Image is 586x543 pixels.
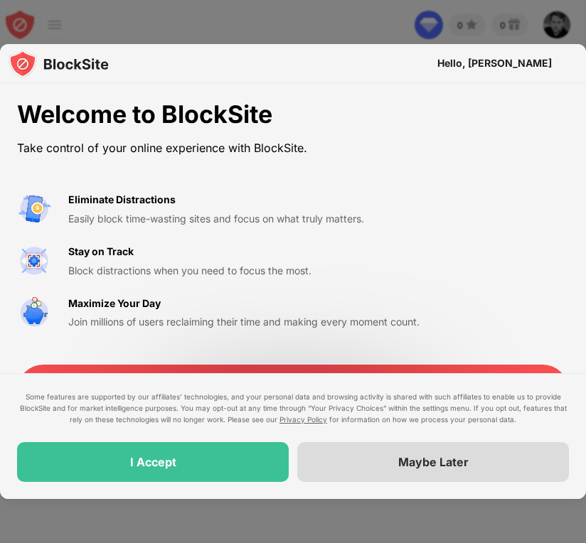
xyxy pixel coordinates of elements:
img: value-focus.svg [17,244,51,278]
div: Maximize Your Day [68,296,161,311]
img: logo-blocksite.svg [9,50,109,78]
div: Take control of your online experience with BlockSite. [17,138,420,158]
img: value-avoid-distractions.svg [17,192,51,226]
div: Maybe Later [398,455,469,469]
a: Privacy Policy [279,415,327,424]
div: Some features are supported by our affiliates’ technologies, and your personal data and browsing ... [17,391,569,425]
div: Eliminate Distractions [68,192,176,208]
div: Stay on Track [68,244,134,259]
div: Join millions of users reclaiming their time and making every moment count. [68,314,420,330]
div: I Accept [130,455,176,469]
div: Block distractions when you need to focus the most. [68,263,420,279]
div: Hello, [PERSON_NAME] [437,58,552,69]
img: value-safe-time.svg [17,296,51,330]
div: Easily block time-wasting sites and focus on what truly matters. [68,211,420,227]
div: Welcome to BlockSite [17,100,420,129]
